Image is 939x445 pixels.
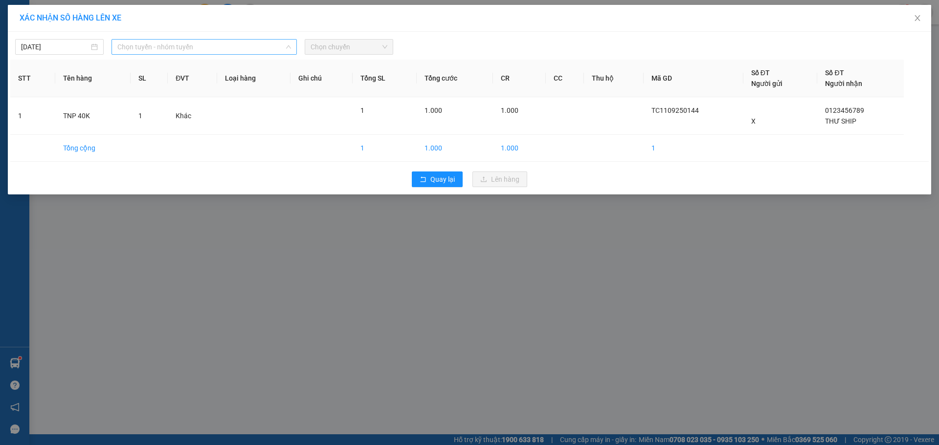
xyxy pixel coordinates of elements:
th: Thu hộ [584,60,644,97]
span: THƯ SHIP [825,117,856,125]
th: Tổng SL [353,60,417,97]
span: TC1109250144 [651,106,699,114]
button: Close [904,5,931,32]
th: CR [493,60,545,97]
th: SL [131,60,168,97]
th: Tổng cước [417,60,493,97]
td: 1 [353,135,417,162]
td: 1.000 [493,135,545,162]
span: Người nhận [825,80,862,87]
span: 1.000 [425,106,442,114]
span: 1 [360,106,364,114]
td: 1.000 [417,135,493,162]
span: Chọn chuyến [311,40,387,54]
th: STT [10,60,55,97]
span: close [914,14,921,22]
td: 1 [10,97,55,135]
span: 1 [138,112,142,120]
td: Khác [168,97,217,135]
span: X [751,117,756,125]
span: 0123456789 [825,106,864,114]
button: uploadLên hàng [472,171,527,187]
span: Số ĐT [825,69,844,77]
td: 1 [644,135,743,162]
td: Tổng cộng [55,135,131,162]
th: CC [546,60,584,97]
th: Tên hàng [55,60,131,97]
span: Quay lại [430,174,455,185]
th: Ghi chú [291,60,352,97]
td: TNP 40K [55,97,131,135]
span: 1.000 [501,106,518,114]
span: XÁC NHẬN SỐ HÀNG LÊN XE [20,13,121,22]
input: 11/09/2025 [21,42,89,52]
button: rollbackQuay lại [412,171,463,187]
span: Người gửi [751,80,782,87]
th: Loại hàng [217,60,291,97]
span: Chọn tuyến - nhóm tuyến [117,40,291,54]
span: Số ĐT [751,69,770,77]
span: down [286,44,291,50]
th: Mã GD [644,60,743,97]
span: rollback [420,176,426,184]
th: ĐVT [168,60,217,97]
